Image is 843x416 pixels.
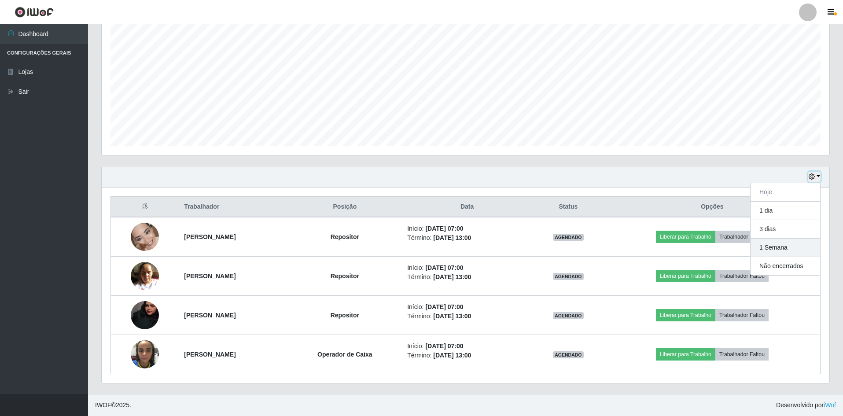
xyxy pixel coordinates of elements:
button: 3 dias [751,220,820,239]
button: 1 Semana [751,239,820,257]
time: [DATE] 07:00 [425,342,463,350]
time: [DATE] 13:00 [433,352,471,359]
time: [DATE] 07:00 [425,225,463,232]
strong: Repositor [331,312,359,319]
time: [DATE] 13:00 [433,273,471,280]
li: Término: [407,351,527,360]
li: Término: [407,272,527,282]
button: Trabalhador Faltou [715,309,769,321]
strong: [PERSON_NAME] [184,233,236,240]
th: Opções [604,197,821,217]
strong: Operador de Caixa [317,351,372,358]
img: 1758738282266.jpeg [131,257,159,295]
img: 1757598806047.jpeg [131,206,159,268]
strong: Repositor [331,272,359,280]
button: 1 dia [751,202,820,220]
th: Trabalhador [179,197,287,217]
time: [DATE] 13:00 [433,234,471,241]
button: Liberar para Trabalho [656,270,715,282]
button: Liberar para Trabalho [656,309,715,321]
a: iWof [824,401,836,409]
button: Trabalhador Faltou [715,348,769,361]
strong: [PERSON_NAME] [184,272,236,280]
time: [DATE] 13:00 [433,313,471,320]
span: AGENDADO [553,312,584,319]
li: Início: [407,224,527,233]
li: Início: [407,263,527,272]
img: 1758239361344.jpeg [131,335,159,373]
img: CoreUI Logo [15,7,54,18]
span: AGENDADO [553,273,584,280]
time: [DATE] 07:00 [425,303,463,310]
span: Desenvolvido por [776,401,836,410]
button: Liberar para Trabalho [656,231,715,243]
time: [DATE] 07:00 [425,264,463,271]
th: Data [402,197,532,217]
th: Posição [288,197,402,217]
th: Status [532,197,604,217]
li: Término: [407,233,527,243]
button: Trabalhador Faltou [715,270,769,282]
span: AGENDADO [553,234,584,241]
li: Término: [407,312,527,321]
span: AGENDADO [553,351,584,358]
strong: [PERSON_NAME] [184,351,236,358]
strong: Repositor [331,233,359,240]
span: © 2025 . [95,401,131,410]
button: Trabalhador Faltou [715,231,769,243]
li: Início: [407,302,527,312]
span: IWOF [95,401,111,409]
button: Hoje [751,183,820,202]
button: Não encerrados [751,257,820,275]
strong: [PERSON_NAME] [184,312,236,319]
li: Início: [407,342,527,351]
button: Liberar para Trabalho [656,348,715,361]
img: 1758978755412.jpeg [131,284,159,346]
